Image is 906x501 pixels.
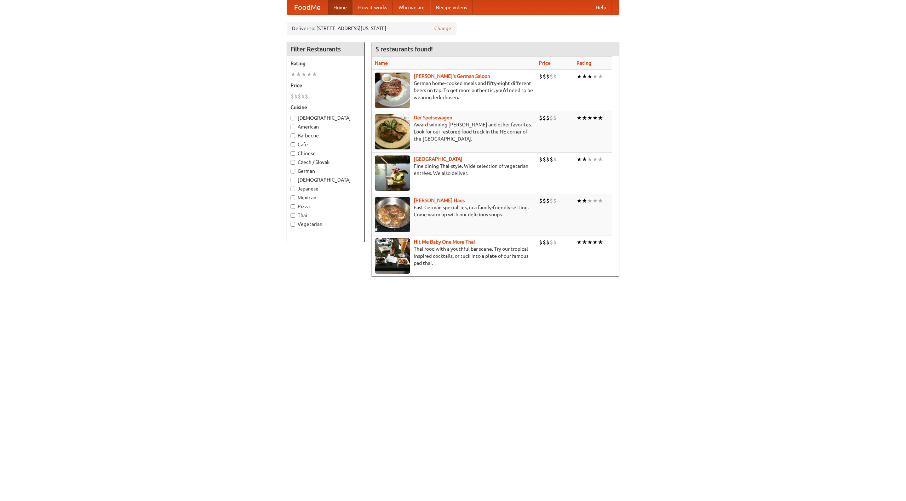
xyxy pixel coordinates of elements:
a: Change [434,25,451,32]
input: Thai [291,213,295,218]
li: $ [539,238,543,246]
li: $ [553,114,557,122]
p: Thai food with a youthful bar scene. Try our tropical inspired cocktails, or tuck into a plate of... [375,245,533,267]
label: American [291,123,361,130]
label: Czech / Slovak [291,159,361,166]
p: East German specialties, in a family-friendly setting. Come warm up with our delicious soups. [375,204,533,218]
input: Barbecue [291,133,295,138]
ng-pluralize: 5 restaurants found! [375,46,433,52]
li: ★ [577,73,582,80]
li: $ [553,155,557,163]
li: $ [546,155,550,163]
a: Rating [577,60,591,66]
li: $ [546,114,550,122]
li: ★ [582,155,587,163]
li: ★ [587,114,592,122]
input: Cafe [291,142,295,147]
li: $ [291,92,294,100]
li: $ [543,73,546,80]
h5: Rating [291,60,361,67]
li: $ [553,238,557,246]
a: Help [590,0,612,15]
li: ★ [296,70,301,78]
label: Barbecue [291,132,361,139]
li: ★ [312,70,317,78]
li: ★ [598,238,603,246]
li: ★ [592,73,598,80]
li: $ [301,92,305,100]
a: FoodMe [287,0,328,15]
input: [DEMOGRAPHIC_DATA] [291,116,295,120]
label: Vegetarian [291,221,361,228]
li: ★ [291,70,296,78]
img: speisewagen.jpg [375,114,410,149]
img: esthers.jpg [375,73,410,108]
li: $ [550,197,553,205]
li: ★ [598,73,603,80]
a: How it works [352,0,393,15]
li: $ [539,73,543,80]
h5: Price [291,82,361,89]
li: ★ [577,197,582,205]
label: Pizza [291,203,361,210]
li: $ [294,92,298,100]
a: [PERSON_NAME] Haus [414,198,465,203]
img: babythai.jpg [375,238,410,274]
li: ★ [598,155,603,163]
b: [PERSON_NAME]'s German Saloon [414,73,490,79]
li: ★ [598,197,603,205]
p: Award-winning [PERSON_NAME] and other favorites. Look for our restored food truck in the NE corne... [375,121,533,142]
li: $ [543,114,546,122]
li: ★ [592,238,598,246]
a: Who we are [393,0,430,15]
li: ★ [582,238,587,246]
h4: Filter Restaurants [287,42,364,56]
li: ★ [577,155,582,163]
li: ★ [582,73,587,80]
li: $ [546,197,550,205]
a: Recipe videos [430,0,473,15]
img: satay.jpg [375,155,410,191]
label: [DEMOGRAPHIC_DATA] [291,176,361,183]
label: German [291,167,361,175]
a: Hit Me Baby One More Thai [414,239,475,245]
img: kohlhaus.jpg [375,197,410,232]
input: [DEMOGRAPHIC_DATA] [291,178,295,182]
li: $ [553,197,557,205]
a: Name [375,60,388,66]
li: ★ [587,73,592,80]
li: $ [546,73,550,80]
li: $ [298,92,301,100]
label: Thai [291,212,361,219]
h5: Cuisine [291,104,361,111]
a: Der Speisewagen [414,115,452,120]
p: Fine dining Thai-style. Wide selection of vegetarian entrées. We also deliver. [375,163,533,177]
input: German [291,169,295,173]
li: ★ [598,114,603,122]
a: Home [328,0,352,15]
li: ★ [587,197,592,205]
li: ★ [582,114,587,122]
li: $ [539,114,543,122]
li: $ [553,73,557,80]
li: ★ [577,238,582,246]
label: Cafe [291,141,361,148]
li: $ [550,155,553,163]
input: Czech / Slovak [291,160,295,165]
li: ★ [582,197,587,205]
label: Chinese [291,150,361,157]
li: $ [539,155,543,163]
input: Pizza [291,204,295,209]
li: $ [550,238,553,246]
input: Chinese [291,151,295,156]
li: ★ [577,114,582,122]
li: $ [550,73,553,80]
li: $ [539,197,543,205]
a: [GEOGRAPHIC_DATA] [414,156,462,162]
li: ★ [592,197,598,205]
div: Deliver to: [STREET_ADDRESS][US_STATE] [287,22,457,35]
